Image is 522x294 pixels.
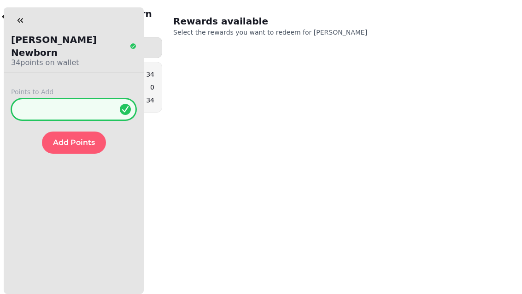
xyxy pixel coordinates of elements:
span: [PERSON_NAME] [314,29,367,36]
p: 34 [146,70,154,79]
span: Add Points [53,139,95,146]
label: Points to Add [11,87,136,96]
p: 34 points on wallet [11,57,136,68]
p: Select the rewards you want to redeem for [173,28,409,37]
p: 0 [150,83,154,92]
p: [PERSON_NAME] Newborn [11,33,128,59]
h2: Rewards available [173,15,350,28]
p: 34 [146,96,154,105]
button: Add Points [42,132,106,154]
